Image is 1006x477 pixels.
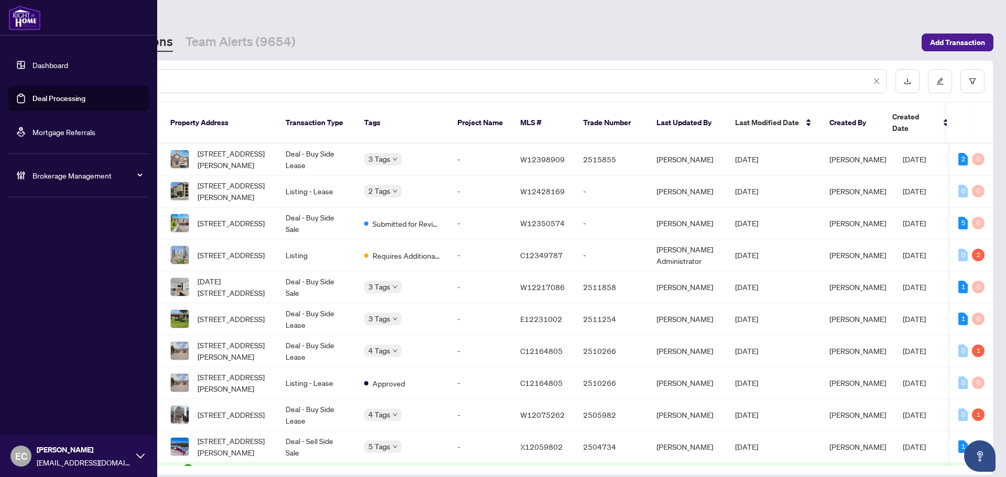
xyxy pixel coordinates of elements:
[277,143,356,175] td: Deal - Buy Side Lease
[198,313,265,325] span: [STREET_ADDRESS]
[520,346,563,356] span: C12164805
[368,153,390,165] span: 3 Tags
[648,103,727,143] th: Last Updated By
[277,335,356,367] td: Deal - Buy Side Lease
[936,77,944,85] span: edit
[930,34,985,51] span: Add Transaction
[520,218,565,228] span: W12350574
[277,399,356,431] td: Deal - Buy Side Lease
[829,442,886,451] span: [PERSON_NAME]
[449,399,512,431] td: -
[575,399,648,431] td: 2505982
[958,217,968,229] div: 5
[735,154,758,164] span: [DATE]
[829,186,886,196] span: [PERSON_NAME]
[37,444,131,456] span: [PERSON_NAME]
[972,408,985,421] div: 1
[449,143,512,175] td: -
[735,250,758,260] span: [DATE]
[735,442,758,451] span: [DATE]
[392,284,398,290] span: down
[198,217,265,229] span: [STREET_ADDRESS]
[449,271,512,303] td: -
[171,214,189,232] img: thumbnail-img
[735,117,799,128] span: Last Modified Date
[373,250,441,261] span: Requires Additional Docs
[575,335,648,367] td: 2510266
[368,281,390,293] span: 3 Tags
[972,217,985,229] div: 0
[958,313,968,325] div: 1
[171,278,189,296] img: thumbnail-img
[392,157,398,162] span: down
[368,313,390,325] span: 3 Tags
[964,440,996,472] button: Open asap
[575,367,648,399] td: 2510266
[903,378,926,387] span: [DATE]
[648,207,727,239] td: [PERSON_NAME]
[368,408,390,420] span: 4 Tags
[884,103,957,143] th: Created Date
[821,103,884,143] th: Created By
[575,271,648,303] td: 2511858
[171,406,189,424] img: thumbnail-img
[575,175,648,207] td: -
[198,435,269,458] span: [STREET_ADDRESS][PERSON_NAME]
[277,271,356,303] td: Deal - Buy Side Sale
[969,77,976,85] span: filter
[575,239,648,271] td: -
[512,103,575,143] th: MLS #
[829,250,886,260] span: [PERSON_NAME]
[277,367,356,399] td: Listing - Lease
[373,218,441,229] span: Submitted for Review
[903,346,926,356] span: [DATE]
[277,103,356,143] th: Transaction Type
[32,94,85,103] a: Deal Processing
[520,282,565,292] span: W12217086
[368,440,390,452] span: 5 Tags
[735,410,758,419] span: [DATE]
[449,303,512,335] td: -
[520,314,562,324] span: E12231002
[171,438,189,456] img: thumbnail-img
[648,335,727,367] td: [PERSON_NAME]
[903,410,926,419] span: [DATE]
[958,408,968,421] div: 0
[903,314,926,324] span: [DATE]
[171,150,189,168] img: thumbnail-img
[892,111,936,134] span: Created Date
[520,154,565,164] span: W12398909
[277,239,356,271] td: Listing
[198,249,265,261] span: [STREET_ADDRESS]
[829,282,886,292] span: [PERSON_NAME]
[575,207,648,239] td: -
[922,34,993,51] button: Add Transaction
[171,182,189,200] img: thumbnail-img
[198,148,269,171] span: [STREET_ADDRESS][PERSON_NAME]
[575,143,648,175] td: 2515855
[829,154,886,164] span: [PERSON_NAME]
[368,185,390,197] span: 2 Tags
[829,378,886,387] span: [PERSON_NAME]
[184,464,192,472] span: check-circle
[171,342,189,360] img: thumbnail-img
[735,314,758,324] span: [DATE]
[735,186,758,196] span: [DATE]
[32,60,68,70] a: Dashboard
[198,180,269,203] span: [STREET_ADDRESS][PERSON_NAME]
[198,409,265,420] span: [STREET_ADDRESS]
[373,378,405,389] span: Approved
[735,282,758,292] span: [DATE]
[15,449,27,463] span: EC
[520,410,565,419] span: W12075262
[575,103,648,143] th: Trade Number
[648,271,727,303] td: [PERSON_NAME]
[32,170,141,181] span: Brokerage Management
[520,378,563,387] span: C12164805
[829,314,886,324] span: [PERSON_NAME]
[735,218,758,228] span: [DATE]
[829,410,886,419] span: [PERSON_NAME]
[895,69,920,93] button: download
[449,367,512,399] td: -
[198,275,269,298] span: [DATE][STREET_ADDRESS]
